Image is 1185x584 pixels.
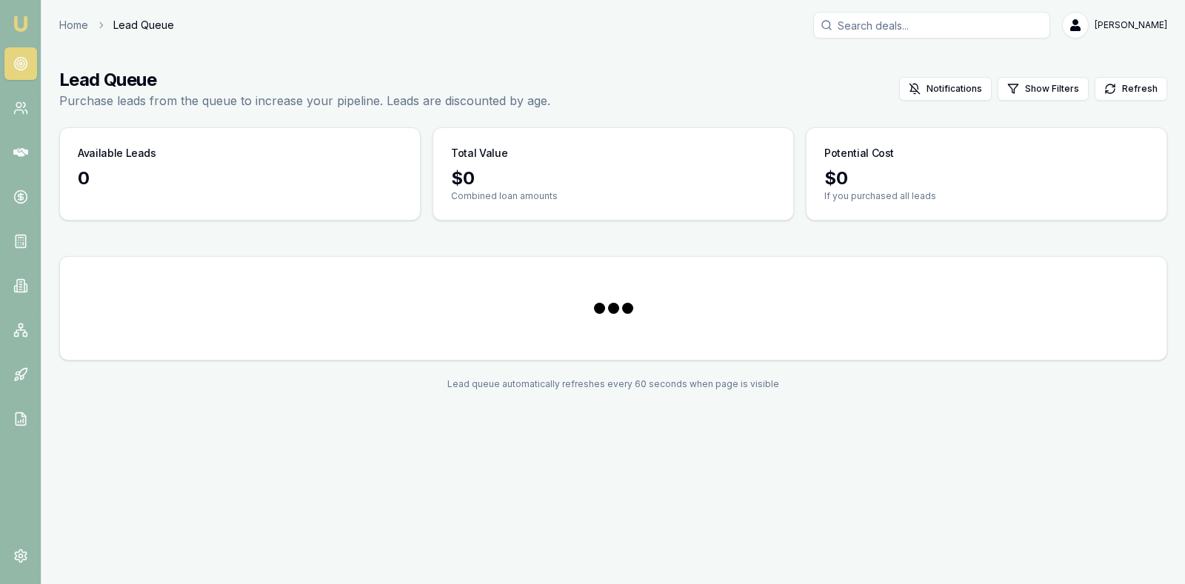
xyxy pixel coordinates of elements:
div: $ 0 [451,167,775,190]
div: 0 [78,167,402,190]
button: Show Filters [998,77,1089,101]
div: Lead queue automatically refreshes every 60 seconds when page is visible [59,378,1167,390]
p: Purchase leads from the queue to increase your pipeline. Leads are discounted by age. [59,92,550,110]
h3: Available Leads [78,146,156,161]
h3: Total Value [451,146,507,161]
p: Combined loan amounts [451,190,775,202]
div: $ 0 [824,167,1149,190]
span: Lead Queue [113,18,174,33]
img: emu-icon-u.png [12,15,30,33]
span: [PERSON_NAME] [1095,19,1167,31]
nav: breadcrumb [59,18,174,33]
button: Refresh [1095,77,1167,101]
a: Home [59,18,88,33]
input: Search deals [813,12,1050,38]
button: Notifications [899,77,992,101]
h1: Lead Queue [59,68,550,92]
p: If you purchased all leads [824,190,1149,202]
h3: Potential Cost [824,146,894,161]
